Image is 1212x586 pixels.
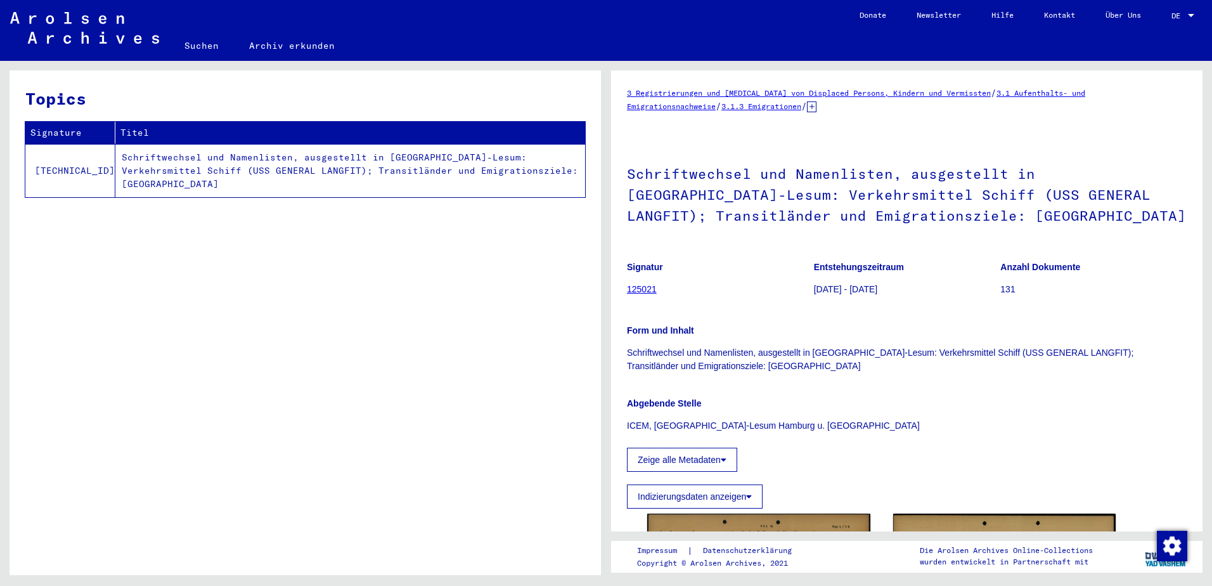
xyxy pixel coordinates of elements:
b: Anzahl Dokumente [1000,262,1080,272]
td: [TECHNICAL_ID] [25,144,115,197]
img: yv_logo.png [1142,540,1190,572]
div: Zustimmung ändern [1156,530,1187,561]
p: Copyright © Arolsen Archives, 2021 [637,557,807,569]
b: Entstehungszeitraum [814,262,904,272]
p: ICEM, [GEOGRAPHIC_DATA]-Lesum Hamburg u. [GEOGRAPHIC_DATA] [627,419,1187,433]
th: Titel [115,122,585,144]
span: DE [1171,11,1185,20]
h1: Schriftwechsel und Namenlisten, ausgestellt in [GEOGRAPHIC_DATA]-Lesum: Verkehrsmittel Schiff (US... [627,145,1187,242]
a: Archiv erkunden [234,30,350,61]
a: Suchen [169,30,234,61]
button: Indizierungsdaten anzeigen [627,485,763,509]
h3: Topics [25,86,584,111]
td: Schriftwechsel und Namenlisten, ausgestellt in [GEOGRAPHIC_DATA]-Lesum: Verkehrsmittel Schiff (US... [115,144,585,197]
b: Signatur [627,262,663,272]
p: Die Arolsen Archives Online-Collections [920,545,1093,556]
p: Schriftwechsel und Namenlisten, ausgestellt in [GEOGRAPHIC_DATA]-Lesum: Verkehrsmittel Schiff (US... [627,346,1187,373]
button: Zeige alle Metadaten [627,448,737,472]
p: 131 [1000,283,1187,296]
p: [DATE] - [DATE] [814,283,1000,296]
img: Arolsen_neg.svg [10,12,159,44]
b: Form und Inhalt [627,325,694,335]
span: / [801,100,807,112]
span: / [716,100,721,112]
div: | [637,544,807,557]
a: Datenschutzerklärung [693,544,807,557]
img: Zustimmung ändern [1157,531,1187,561]
a: 3 Registrierungen und [MEDICAL_DATA] von Displaced Persons, Kindern und Vermissten [627,88,991,98]
a: 3.1.3 Emigrationen [721,101,801,111]
p: wurden entwickelt in Partnerschaft mit [920,556,1093,568]
th: Signature [25,122,115,144]
a: 125021 [627,284,657,294]
span: / [991,87,996,98]
a: Impressum [637,544,687,557]
b: Abgebende Stelle [627,398,701,408]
